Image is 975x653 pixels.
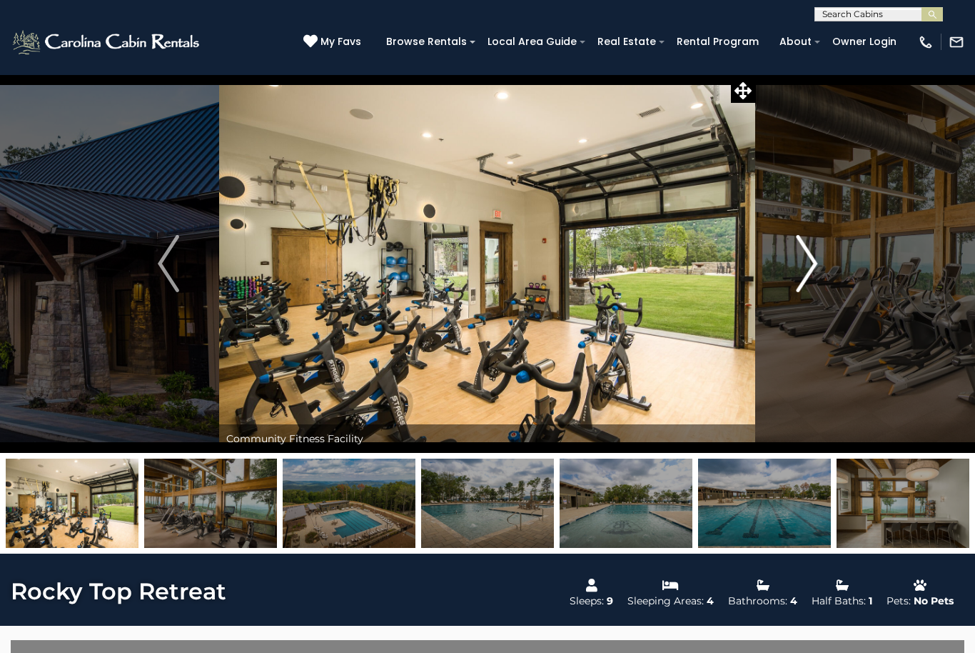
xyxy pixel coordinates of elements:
[837,459,969,548] img: 165215134
[303,34,365,50] a: My Favs
[320,34,361,49] span: My Favs
[11,28,203,56] img: White-1-2.png
[219,424,755,453] div: Community Fitness Facility
[772,31,819,53] a: About
[421,459,554,548] img: 167110580
[144,459,277,548] img: 165215132
[698,459,831,548] img: 167110579
[918,34,934,50] img: phone-regular-white.png
[118,74,219,453] button: Previous
[283,459,415,548] img: 167110581
[379,31,474,53] a: Browse Rentals
[480,31,584,53] a: Local Area Guide
[670,31,766,53] a: Rental Program
[560,459,692,548] img: 167110578
[756,74,857,453] button: Next
[796,235,817,292] img: arrow
[825,31,904,53] a: Owner Login
[590,31,663,53] a: Real Estate
[158,235,179,292] img: arrow
[6,459,138,548] img: 165215130
[949,34,964,50] img: mail-regular-white.png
